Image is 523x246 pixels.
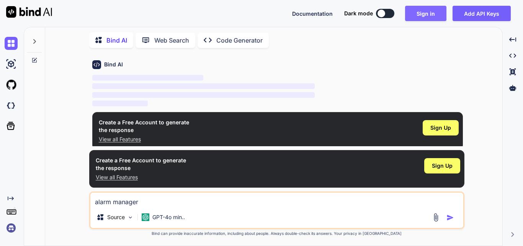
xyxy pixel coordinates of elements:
p: Web Search [154,36,189,45]
img: icon [446,214,454,221]
span: Documentation [292,10,333,17]
img: GPT-4o mini [142,213,149,221]
img: githubLight [5,78,18,91]
p: Bind can provide inaccurate information, including about people. Always double-check its answers.... [89,231,464,236]
img: attachment [431,213,440,222]
span: Sign Up [432,162,453,170]
span: ‌ [92,83,315,89]
h1: Create a Free Account to generate the response [99,119,189,134]
button: Sign in [405,6,446,21]
img: Pick Models [127,214,134,221]
span: ‌ [92,101,148,106]
span: Dark mode [344,10,373,17]
p: Source [107,213,125,221]
p: Code Generator [216,36,263,45]
img: signin [5,221,18,234]
span: ‌ [92,75,203,81]
p: GPT-4o min.. [152,213,185,221]
p: Bind AI [106,36,127,45]
p: View all Features [99,135,189,143]
span: ‌ [92,92,315,98]
p: View all Features [96,173,186,181]
span: Sign Up [430,124,451,132]
h6: Bind AI [104,61,123,68]
button: Add API Keys [453,6,511,21]
img: Bind AI [6,6,52,18]
h1: Create a Free Account to generate the response [96,157,186,172]
button: Documentation [292,10,333,18]
img: ai-studio [5,58,18,71]
img: darkCloudIdeIcon [5,99,18,112]
img: chat [5,37,18,50]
